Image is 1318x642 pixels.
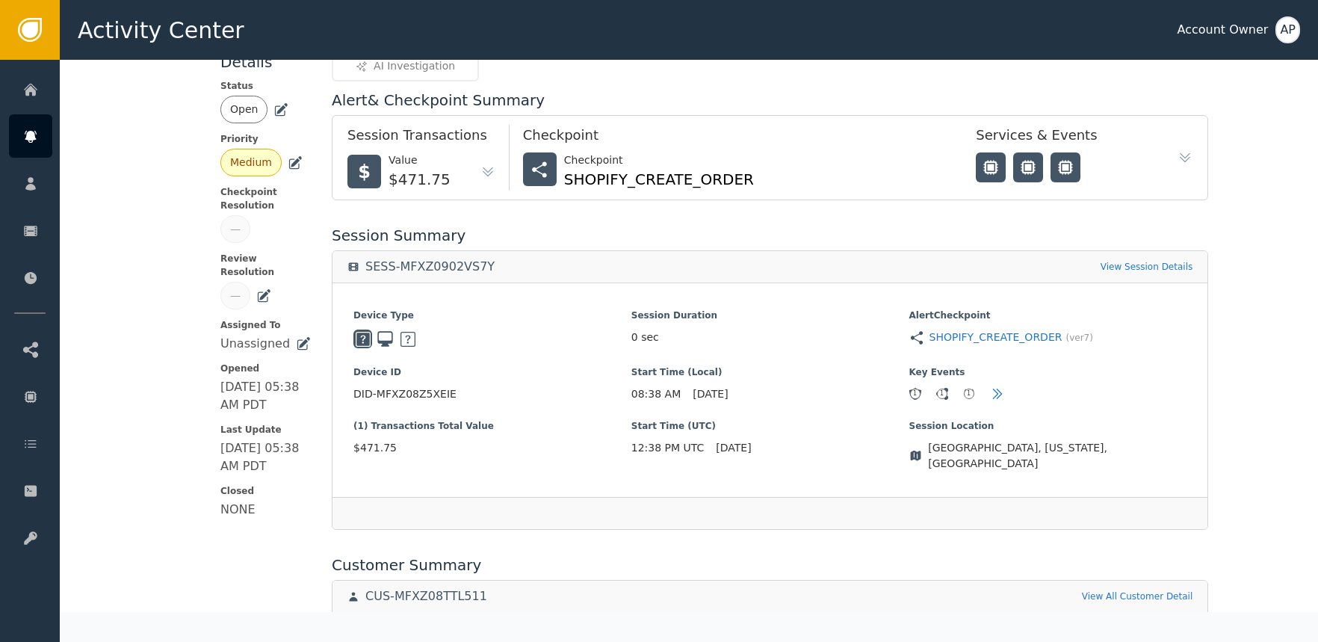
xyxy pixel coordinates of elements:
[353,440,631,456] span: $471.75
[937,389,947,399] div: 1
[631,386,681,402] span: 08:38 AM
[353,365,631,379] span: Device ID
[353,309,631,322] span: Device Type
[1275,16,1300,43] button: AP
[220,423,311,436] span: Last Update
[220,318,311,332] span: Assigned To
[220,362,311,375] span: Opened
[78,13,244,47] span: Activity Center
[631,330,659,345] span: 0 sec
[332,89,1208,111] div: Alert & Checkpoint Summary
[631,365,909,379] span: Start Time (Local)
[389,152,451,168] div: Value
[929,330,1062,345] a: SHOPIFY_CREATE_ORDER
[220,439,311,475] div: [DATE] 05:38 AM PDT
[631,419,909,433] span: Start Time (UTC)
[332,224,1208,247] div: Session Summary
[220,501,256,519] div: NONE
[353,386,631,402] span: DID-MFXZ08Z5XEIE
[964,389,974,399] div: 1
[220,79,311,93] span: Status
[1065,331,1092,345] span: (ver 7 )
[220,484,311,498] span: Closed
[631,440,705,456] span: 12:38 PM UTC
[523,125,946,152] div: Checkpoint
[928,440,1186,472] span: [GEOGRAPHIC_DATA], [US_STATE], [GEOGRAPHIC_DATA]
[693,386,728,402] span: [DATE]
[909,309,1187,322] span: Alert Checkpoint
[358,158,371,185] span: $
[564,168,754,191] div: SHOPIFY_CREATE_ORDER
[716,440,751,456] span: [DATE]
[1177,21,1268,39] div: Account Owner
[220,51,311,73] div: Details
[909,419,1187,433] span: Session Location
[220,378,311,414] div: [DATE] 05:38 AM PDT
[230,221,241,237] div: —
[909,365,1187,379] span: Key Events
[365,259,495,274] div: SESS-MFXZ0902VS7Y
[347,125,495,152] div: Session Transactions
[230,102,258,117] div: Open
[220,252,311,279] span: Review Resolution
[230,288,241,303] div: —
[220,132,311,146] span: Priority
[353,419,631,433] span: (1) Transactions Total Value
[365,589,487,604] div: CUS-MFXZ08TTL511
[389,168,451,191] div: $471.75
[1082,590,1192,603] a: View All Customer Detail
[220,335,290,353] div: Unassigned
[564,152,754,168] div: Checkpoint
[220,185,311,212] span: Checkpoint Resolution
[910,389,921,399] div: 1
[332,554,1208,576] div: Customer Summary
[1101,260,1193,274] a: View Session Details
[976,125,1155,152] div: Services & Events
[230,155,272,170] div: Medium
[631,309,909,322] span: Session Duration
